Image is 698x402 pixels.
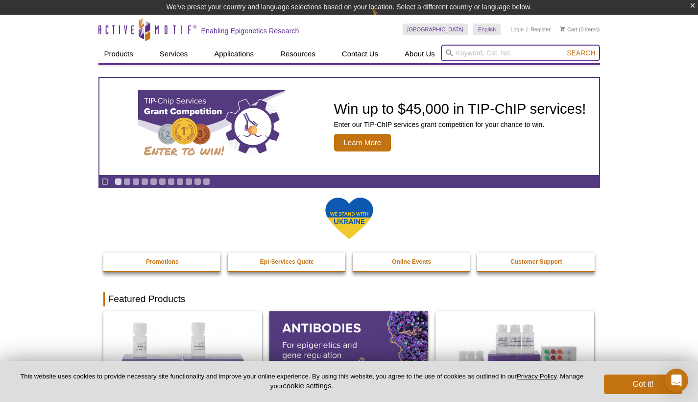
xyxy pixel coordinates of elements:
strong: Online Events [392,258,431,265]
a: Go to slide 5 [150,178,157,185]
a: Contact Us [336,45,384,63]
a: Services [154,45,194,63]
a: Toggle autoplay [101,178,109,185]
img: Your Cart [560,26,565,31]
a: Go to slide 6 [159,178,166,185]
a: Promotions [103,252,222,271]
h2: Enabling Epigenetics Research [201,26,299,35]
img: We Stand With Ukraine [325,197,374,240]
div: Open Intercom Messenger [665,369,688,392]
strong: Promotions [146,258,179,265]
p: This website uses cookies to provide necessary site functionality and improve your online experie... [16,372,588,391]
a: Epi-Services Quote [228,252,346,271]
a: Go to slide 2 [123,178,131,185]
a: Go to slide 4 [141,178,148,185]
a: Privacy Policy [517,373,556,380]
span: Learn More [334,134,391,151]
button: cookie settings [283,381,331,390]
li: (0 items) [560,24,600,35]
img: Change Here [372,7,398,30]
a: Go to slide 8 [176,178,184,185]
a: TIP-ChIP Services Grant Competition Win up to $45,000 in TIP-ChIP services! Enter our TIP-ChIP se... [99,78,599,175]
h2: Featured Products [103,292,595,306]
a: Login [510,26,524,33]
a: English [473,24,501,35]
a: About Us [399,45,441,63]
h2: Win up to $45,000 in TIP-ChIP services! [334,101,586,116]
button: Search [564,49,598,57]
a: Online Events [353,252,471,271]
strong: Epi-Services Quote [260,258,314,265]
img: TIP-ChIP Services Grant Competition [138,90,285,163]
a: Register [530,26,551,33]
a: Products [98,45,139,63]
p: Enter our TIP-ChIP services grant competition for your chance to win. [334,120,586,129]
input: Keyword, Cat. No. [441,45,600,61]
a: [GEOGRAPHIC_DATA] [403,24,469,35]
strong: Customer Support [510,258,562,265]
li: | [527,24,528,35]
span: Search [567,49,595,57]
a: Go to slide 7 [168,178,175,185]
a: Go to slide 9 [185,178,193,185]
a: Resources [274,45,321,63]
a: Cart [560,26,578,33]
a: Applications [208,45,260,63]
a: Go to slide 11 [203,178,210,185]
a: Go to slide 1 [115,178,122,185]
a: Go to slide 3 [132,178,140,185]
a: Go to slide 10 [194,178,201,185]
a: Customer Support [477,252,596,271]
article: TIP-ChIP Services Grant Competition [99,78,599,175]
button: Got it! [604,375,682,394]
